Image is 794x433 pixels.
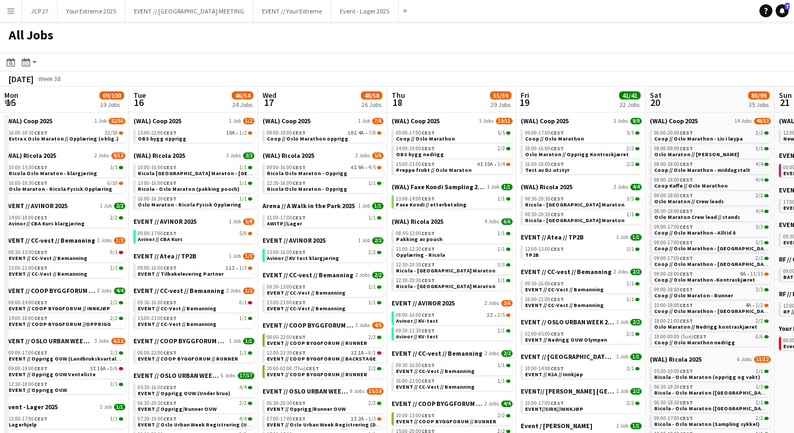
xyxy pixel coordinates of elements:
[163,164,177,171] span: CEST
[396,236,442,243] span: Pakking av pouch
[396,151,444,158] span: OBS bygg nedrigg
[4,236,125,244] a: EVENT // CC-vest // Bemanning2 Jobs1/2
[133,217,197,225] span: EVENT // AVINOR 2025
[654,240,693,245] span: 09:00-17:00
[525,162,564,167] span: 16:00-18:00
[654,192,769,204] a: 08:00-18:00CEST2/2Oslo Maraton // Crew leads
[497,130,505,136] span: 5/5
[521,183,642,233] div: (WAL) Ricola 20252 Jobs4/408:30-20:30CEST3/3Ricola - [GEOGRAPHIC_DATA] Maraton08:30-20:30CEST1/1R...
[396,166,472,174] span: Preppe frukt // Oslo Maraton
[392,183,513,191] a: (WAL) Faxe Kondi Sampling 20251 Job1/1
[138,129,252,142] a: 15:00-22:00CEST10A•1/2OBS bygg opprigg
[163,230,177,237] span: CEST
[497,196,505,202] span: 1/1
[396,247,435,252] span: 11:00-12:30
[525,201,624,208] span: Ricola - Oslo Maraton
[654,255,769,267] a: 09:00-17:00CEST2/2Coop // Oslo Marathon - [GEOGRAPHIC_DATA]
[114,203,125,209] span: 2/2
[627,146,634,151] span: 2/2
[372,152,383,159] span: 5/6
[550,211,564,218] span: CEST
[650,117,771,125] a: (WAL) Coop 202514 Jobs48/53
[525,196,564,202] span: 08:30-20:30
[654,177,693,183] span: 08:00-18:00
[654,261,772,268] span: Coop // Oslo Marathon - Tine
[263,202,383,210] a: Arena // A Walk in the Park 20251 Job1/1
[239,130,247,136] span: 1/2
[525,195,640,208] a: 08:30-20:30CEST3/3Ricola - [GEOGRAPHIC_DATA] Maraton
[9,255,88,262] span: EVENT // CC-Vest // Bemanning
[229,253,241,259] span: 1 Job
[614,118,628,124] span: 3 Jobs
[654,198,724,205] span: Oslo Maraton // Crew leads
[368,165,376,170] span: 4/5
[105,130,118,136] span: 32/50
[263,236,383,244] a: EVENT // AVINOR 20251 Job2/2
[163,129,177,136] span: CEST
[358,203,370,209] span: 1 Job
[372,203,383,209] span: 1/1
[396,196,435,202] span: 13:00-14:00
[263,236,383,271] div: EVENT // AVINOR 20251 Job2/213:00-16:00CEST2/2Avinor // KV test klargjøring
[163,195,177,202] span: CEST
[267,170,347,177] span: Ricola Oslo Maraton - Opprigg
[4,151,56,159] span: (WAL) Ricola 2025
[9,264,123,277] a: 15:00-21:00CEST1/1EVENT // CC-Vest // Bemanning
[9,164,123,176] a: 10:00-15:30CEST3/3Ricola Oslo Maraton - klargjøring
[654,193,693,198] span: 08:00-18:00
[138,196,177,202] span: 16:00-16:30
[396,262,435,268] span: 12:30-20:30
[9,249,123,261] a: 09:30-15:00CEST0/1EVENT // CC-Vest // Bemanning
[133,117,254,125] a: (WAL) Coop 20251 Job1/2
[616,234,628,241] span: 1 Job
[479,118,494,124] span: 3 Jobs
[110,215,118,221] span: 2/2
[9,215,48,221] span: 14:00-18:00
[501,184,513,190] span: 1/1
[133,217,254,252] div: EVENT // AVINOR 20251 Job5/809:00-17:00CEST5/8Avinor // CBA Kurs
[267,181,306,186] span: 12:30-16:00
[138,181,177,186] span: 13:00-16:00
[392,183,485,191] span: (WAL) Faxe Kondi Sampling 2025
[421,195,435,202] span: CEST
[133,151,254,159] a: (WAL) Ricola 20253 Jobs3/3
[253,1,331,22] button: EVENT // Your Extreme
[654,245,772,252] span: Coop // Oslo Marathon - Medlemsfordeler
[525,130,564,136] span: 09:00-17:00
[133,117,181,125] span: (WAL) Coop 2025
[9,135,118,142] span: Extra x Oslo Maraton // Opplæring (oblig.)
[9,181,48,186] span: 16:00-18:30
[243,218,254,225] span: 5/8
[9,129,123,142] a: 16:00-18:30CEST32/50Extra x Oslo Maraton // Opplæring (oblig.)
[58,1,125,22] button: Your Extreme 2025
[9,250,48,255] span: 09:30-15:00
[679,239,693,246] span: CEST
[351,165,357,170] span: 4I
[292,179,306,186] span: CEST
[125,1,253,22] button: EVENT // [GEOGRAPHIC_DATA] MEETING
[477,162,483,167] span: 4I
[679,192,693,199] span: CEST
[267,215,306,221] span: 11:00-17:00
[138,236,183,243] span: Avinor // CBA Kurs
[267,220,302,227] span: AWITP//Lager
[138,130,177,136] span: 15:00-22:00
[109,118,125,124] span: 32/50
[654,135,743,142] span: Coop // Oslo Marathon - Liv i løypa
[263,151,383,202] div: (WAL) Ricola 20252 Jobs5/609:00-16:00CEST4I9A•4/5Ricola Oslo Maraton - Opprigg12:30-16:00CEST1/1R...
[654,229,735,236] span: Coop // Oslo Marathon - Alltid 8
[654,224,693,230] span: 09:00-17:00
[654,214,740,221] span: Oslo Maraton Crew lead // stands
[396,162,510,167] div: •
[138,231,177,236] span: 09:00-17:00
[654,209,693,214] span: 08:30-18:00
[627,130,634,136] span: 5/5
[421,129,435,136] span: CEST
[654,129,769,142] a: 06:00-20:00CEST2/2Coop // Oslo Marathon - Liv i løypa
[4,236,95,244] span: EVENT // CC-vest // Bemanning
[267,130,381,136] div: •
[654,256,693,261] span: 09:00-17:00
[138,135,186,142] span: OBS bygg opprigg
[754,118,771,124] span: 48/53
[392,183,513,217] div: (WAL) Faxe Kondi Sampling 20251 Job1/113:00-14:00CEST1/1Faxe Kondi // etterbetaling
